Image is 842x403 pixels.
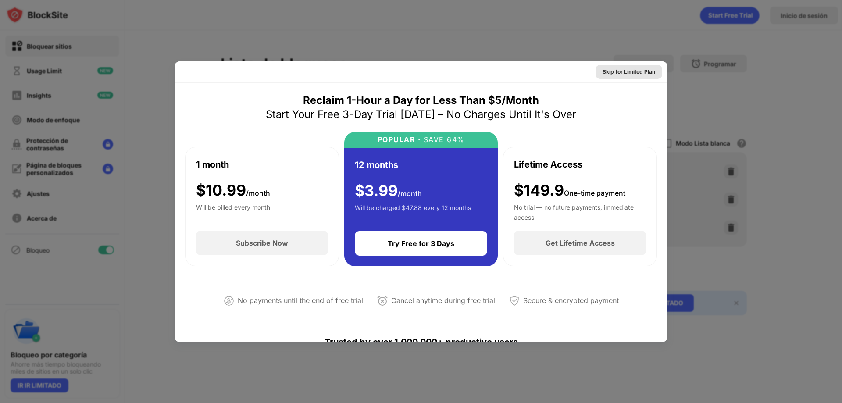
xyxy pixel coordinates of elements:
[564,189,625,197] span: One-time payment
[224,296,234,306] img: not-paying
[514,203,646,220] div: No trial — no future payments, immediate access
[238,294,363,307] div: No payments until the end of free trial
[421,136,465,144] div: SAVE 64%
[355,182,422,200] div: $ 3.99
[514,158,582,171] div: Lifetime Access
[196,203,270,220] div: Will be billed every month
[196,182,270,200] div: $ 10.99
[246,189,270,197] span: /month
[236,239,288,247] div: Subscribe Now
[398,189,422,198] span: /month
[391,294,495,307] div: Cancel anytime during free trial
[546,239,615,247] div: Get Lifetime Access
[377,296,388,306] img: cancel-anytime
[185,321,657,363] div: Trusted by over 1,000,000+ productive users
[523,294,619,307] div: Secure & encrypted payment
[355,203,471,221] div: Will be charged $47.88 every 12 months
[378,136,421,144] div: POPULAR ·
[303,93,539,107] div: Reclaim 1-Hour a Day for Less Than $5/Month
[603,68,655,76] div: Skip for Limited Plan
[388,239,454,248] div: Try Free for 3 Days
[509,296,520,306] img: secured-payment
[266,107,576,121] div: Start Your Free 3-Day Trial [DATE] – No Charges Until It's Over
[514,182,625,200] div: $149.9
[196,158,229,171] div: 1 month
[355,158,398,171] div: 12 months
